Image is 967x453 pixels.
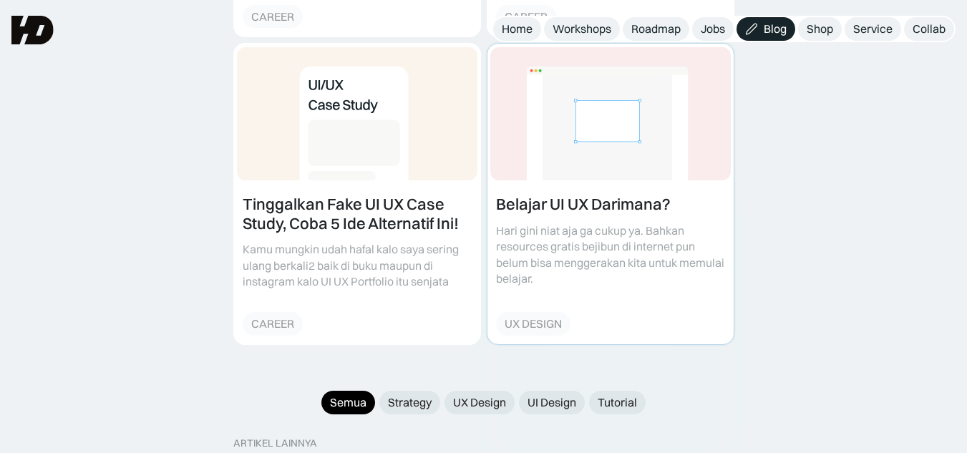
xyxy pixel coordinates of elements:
a: Shop [798,17,842,41]
div: Home [502,21,533,36]
div: UI Design [528,395,576,410]
div: UX Design [453,395,506,410]
a: Collab [904,17,954,41]
div: Semua [330,395,366,410]
a: Service [845,17,901,41]
div: Strategy [388,395,432,410]
div: Workshops [553,21,611,36]
div: Collab [913,21,946,36]
a: Home [493,17,541,41]
div: Service [853,21,893,36]
div: Jobs [701,21,725,36]
div: Roadmap [631,21,681,36]
div: Shop [807,21,833,36]
div: Tutorial [598,395,637,410]
a: Roadmap [623,17,689,41]
a: Blog [737,17,795,41]
div: Blog [764,21,787,36]
a: Workshops [544,17,620,41]
a: Jobs [692,17,734,41]
div: ARTIKEL LAINNYA [233,437,317,449]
